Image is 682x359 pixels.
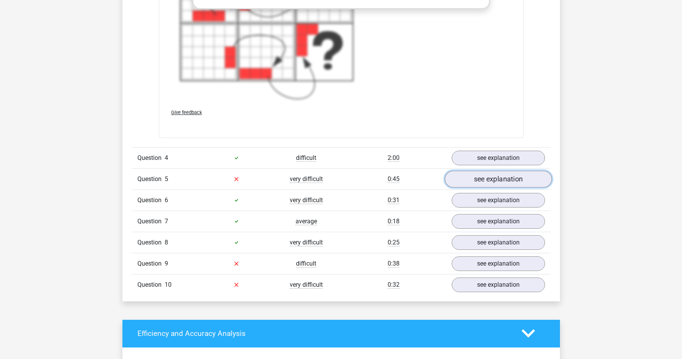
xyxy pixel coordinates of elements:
span: Question [137,196,165,205]
span: Question [137,238,165,247]
a: see explanation [452,151,545,165]
span: Question [137,153,165,163]
h4: Efficiency and Accuracy Analysis [137,329,510,338]
span: difficult [296,260,316,268]
a: see explanation [452,256,545,271]
span: difficult [296,154,316,162]
a: see explanation [452,235,545,250]
span: 0:38 [388,260,400,268]
span: 0:31 [388,196,400,204]
a: see explanation [444,171,552,188]
span: 5 [165,175,168,183]
span: 9 [165,260,168,267]
span: Question [137,259,165,268]
span: 0:45 [388,175,400,183]
span: very difficult [290,281,323,289]
span: Question [137,175,165,184]
span: 6 [165,196,168,204]
a: see explanation [452,193,545,208]
span: average [296,218,317,225]
span: 7 [165,218,168,225]
span: 0:18 [388,218,400,225]
span: 8 [165,239,168,246]
a: see explanation [452,278,545,292]
span: 0:32 [388,281,400,289]
span: 10 [165,281,172,288]
span: very difficult [290,239,323,246]
span: very difficult [290,196,323,204]
span: 4 [165,154,168,161]
a: see explanation [452,214,545,229]
span: Give feedback [171,110,202,115]
span: 0:25 [388,239,400,246]
span: very difficult [290,175,323,183]
span: 2:00 [388,154,400,162]
span: Question [137,280,165,289]
span: Question [137,217,165,226]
